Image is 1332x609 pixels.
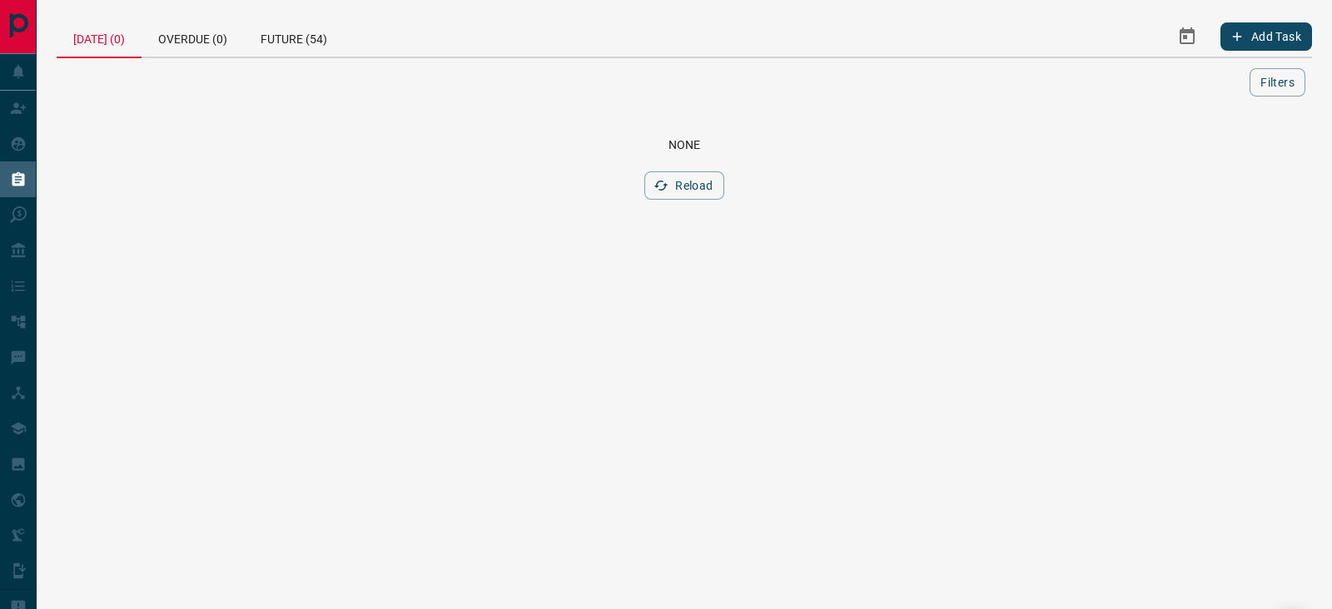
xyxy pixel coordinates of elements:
[1250,68,1305,97] button: Filters
[57,17,142,58] div: [DATE] (0)
[142,17,244,57] div: Overdue (0)
[244,17,344,57] div: Future (54)
[1220,22,1312,51] button: Add Task
[77,138,1292,151] div: None
[644,171,723,200] button: Reload
[1167,17,1207,57] button: Select Date Range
